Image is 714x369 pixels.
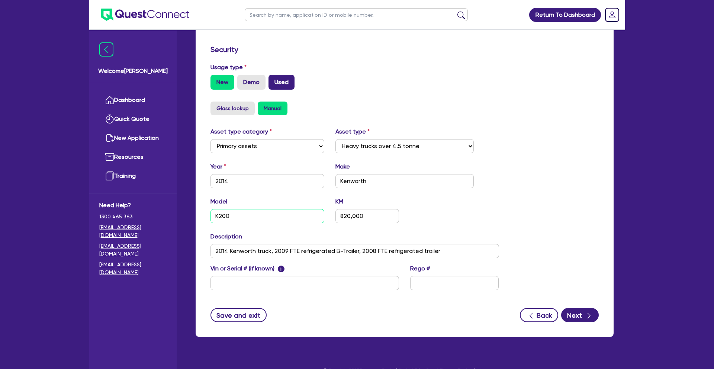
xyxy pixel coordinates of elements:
a: [EMAIL_ADDRESS][DOMAIN_NAME] [99,261,167,276]
label: Usage type [210,63,247,72]
img: icon-menu-close [99,42,113,57]
a: New Application [99,129,167,148]
button: Glass lookup [210,102,255,115]
a: Return To Dashboard [529,8,601,22]
label: Asset type [335,127,370,136]
button: Next [561,308,599,322]
label: Description [210,232,242,241]
a: Dropdown toggle [602,5,622,25]
img: training [105,171,114,180]
span: Need Help? [99,201,167,210]
h3: Security [210,45,599,54]
label: Year [210,162,226,171]
label: Make [335,162,350,171]
a: [EMAIL_ADDRESS][DOMAIN_NAME] [99,224,167,239]
a: Resources [99,148,167,167]
label: Vin or Serial # (if known) [210,264,284,273]
a: [EMAIL_ADDRESS][DOMAIN_NAME] [99,242,167,258]
a: Quick Quote [99,110,167,129]
button: Save and exit [210,308,267,322]
label: Asset type category [210,127,272,136]
img: resources [105,153,114,161]
img: quest-connect-logo-blue [101,9,189,21]
img: new-application [105,134,114,142]
a: Training [99,167,167,186]
a: Dashboard [99,91,167,110]
label: KM [335,197,343,206]
label: New [210,75,234,90]
label: Model [210,197,227,206]
button: Manual [258,102,287,115]
input: Search by name, application ID or mobile number... [245,8,468,21]
button: Back [520,308,558,322]
span: 1300 465 363 [99,213,167,221]
label: Used [268,75,295,90]
img: quick-quote [105,115,114,123]
span: Welcome [PERSON_NAME] [98,67,168,76]
span: i [278,266,284,272]
label: Rego # [410,264,430,273]
label: Demo [237,75,266,90]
